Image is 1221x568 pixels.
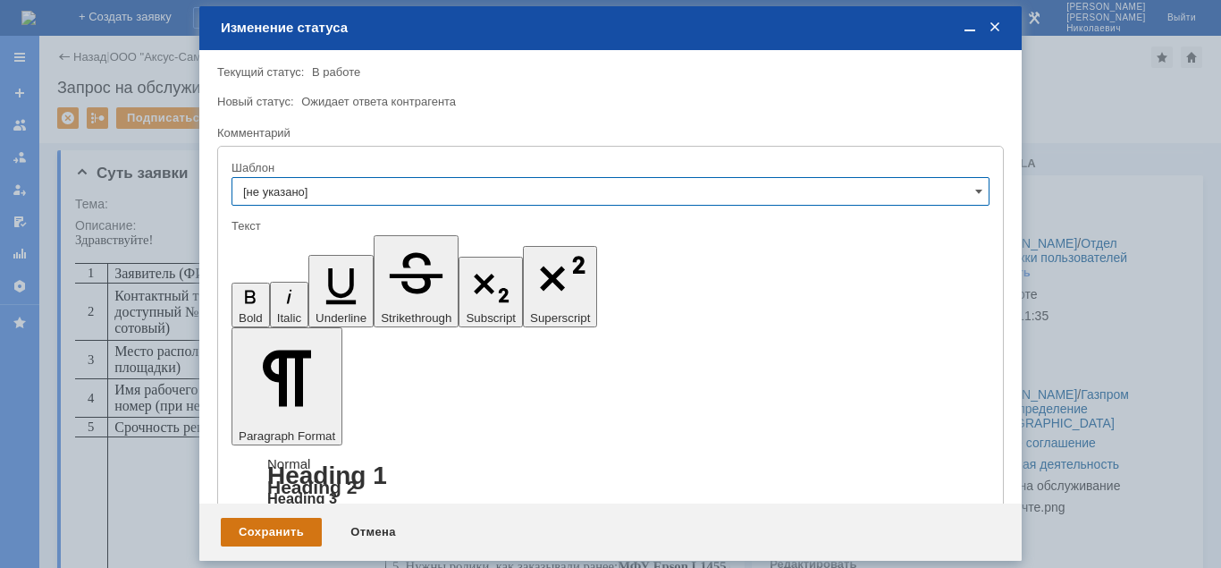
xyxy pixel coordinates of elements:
[317,72,389,86] span: 89171136838
[232,458,989,528] div: Paragraph Format
[270,282,308,327] button: Italic
[277,311,301,325] span: Italic
[267,456,310,471] a: Normal
[39,187,225,202] span: Срочность решения проблемы
[267,462,387,489] a: Heading 1
[317,326,808,386] b: МФУ Epson L1455 (А3) (X2SJ001500) – Необходима замена роликов (резинок) узла подачи бумаги 1,2 ло...
[11,114,447,129] span: Драм оригинальный для МФУ Катюша M247ep (PCM247) - 20 333,00 за шт.
[239,311,263,325] span: Bold
[13,72,19,86] span: 2
[232,220,986,232] div: Текст
[317,235,557,265] span: . 3. Xerox WorkCentre 3025 (106R02773) - 10
[13,187,19,201] span: 5
[39,55,298,103] span: Контактный телефон заявителя (указать доступный № телефона, по возможности - сотовый)
[267,490,337,506] a: Heading 3
[13,158,19,173] span: 4
[39,149,282,181] span: Имя рабочего места / модель, серийный номер (при необходимости)
[232,283,270,328] button: Bold
[301,95,456,108] span: Ожидает ответа контрагента
[317,33,421,47] span: [PERSON_NAME]
[523,246,597,327] button: Superscript
[39,111,273,142] span: Место расположения заявителя (адрес площадки)
[317,120,555,134] span: г. [STREET_ADDRESS][PERSON_NAME]
[217,95,294,108] label: Новый статус:
[221,20,1004,36] div: Изменение статуса
[39,33,229,48] span: Заявитель (ФИО пользователя)
[39,368,279,415] span: Подробное описание проблемы (при необходимости приложить скриншоты, фото, видео)
[267,477,357,497] a: Heading 2
[239,429,335,443] span: Paragraph Format
[374,235,459,327] button: Strikethrough
[557,250,573,265] span: шт
[13,33,19,47] span: 1
[530,311,590,325] span: Superscript
[317,235,477,250] span: 2. Kyocera M2040 (1170) - 20
[317,281,808,493] span: Нужны оригинальные картриджи для: 4. Sharp 30M28EU (BP-GT300) - 3 шт. 5. Нужны ролики, как заказы...
[11,43,308,57] span: Xerox WorkCentre 3025 (106R02773) - 535,00 за шт.
[217,65,304,79] label: Текущий статус:
[11,57,282,72] span: Sharp 30M28EU (BP-GT300) - 19 670,00 за шт.
[477,235,493,250] span: шт
[986,20,1004,36] span: Закрыть
[312,65,360,79] span: В работе
[381,311,451,325] span: Strikethrough
[267,503,332,518] a: Heading 4
[308,255,374,327] button: Underline
[11,29,225,43] span: Kyocera M2040 (1170) - 414,00 за шт.
[317,205,526,234] span: Нужны совместимые картриджи для: 1. Canon LBP 2900 (12A) - 6шт.
[232,327,342,445] button: Paragraph Format
[232,162,986,174] div: Шаблон
[316,311,366,325] span: Underline
[961,20,979,36] span: Свернуть (Ctrl + M)
[466,311,516,325] span: Subscript
[459,257,523,328] button: Subscript
[13,384,19,398] span: 6
[13,120,19,134] span: 3
[317,187,364,201] span: Средняя
[11,100,377,114] span: Комплект роликов CS-BRA-XER-VLB7035 - 630,00 за комплект.
[11,14,227,29] span: Canon LBP 2900 (12A) - 424,00 за шт.
[572,250,576,265] span: .
[217,125,1000,142] div: Комментарий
